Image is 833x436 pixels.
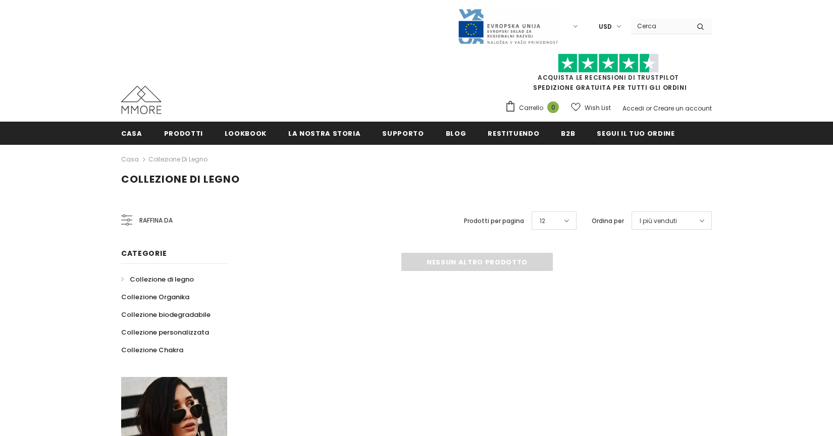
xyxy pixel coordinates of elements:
span: Wish List [585,103,611,113]
a: Blog [446,122,466,144]
a: Lookbook [225,122,267,144]
a: Casa [121,122,142,144]
span: Blog [446,129,466,138]
span: or [646,104,652,113]
a: Javni Razpis [457,22,558,30]
a: La nostra storia [288,122,360,144]
a: Collezione personalizzata [121,323,209,341]
span: Collezione di legno [130,275,194,284]
span: Collezione Organika [121,292,189,302]
span: Collezione biodegradabile [121,310,211,319]
span: USD [599,22,612,32]
span: 12 [540,216,545,226]
a: Wish List [571,99,611,117]
a: Segui il tuo ordine [597,122,674,144]
span: Prodotti [164,129,203,138]
input: Search Site [631,19,689,33]
a: Creare un account [653,104,712,113]
img: Casi MMORE [121,86,162,114]
span: Restituendo [488,129,539,138]
span: supporto [382,129,424,138]
span: B2B [561,129,575,138]
span: SPEDIZIONE GRATUITA PER TUTTI GLI ORDINI [505,58,712,92]
a: Prodotti [164,122,203,144]
a: Carrello 0 [505,100,564,116]
img: Javni Razpis [457,8,558,45]
a: Collezione Chakra [121,341,183,359]
a: supporto [382,122,424,144]
span: Lookbook [225,129,267,138]
span: Segui il tuo ordine [597,129,674,138]
a: Collezione Organika [121,288,189,306]
span: Collezione Chakra [121,345,183,355]
a: Acquista le recensioni di TrustPilot [538,73,679,82]
a: Collezione biodegradabile [121,306,211,323]
span: Collezione di legno [121,172,240,186]
span: La nostra storia [288,129,360,138]
a: Restituendo [488,122,539,144]
a: B2B [561,122,575,144]
img: Fidati di Pilot Stars [558,53,659,73]
span: Collezione personalizzata [121,328,209,337]
span: Raffina da [139,215,173,226]
a: Casa [121,153,139,166]
a: Accedi [622,104,644,113]
span: Categorie [121,248,167,258]
a: Collezione di legno [121,270,194,288]
span: Carrello [519,103,543,113]
span: 0 [547,101,559,113]
label: Prodotti per pagina [464,216,524,226]
a: Collezione di legno [148,155,207,163]
span: Casa [121,129,142,138]
label: Ordina per [592,216,624,226]
span: I più venduti [640,216,677,226]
